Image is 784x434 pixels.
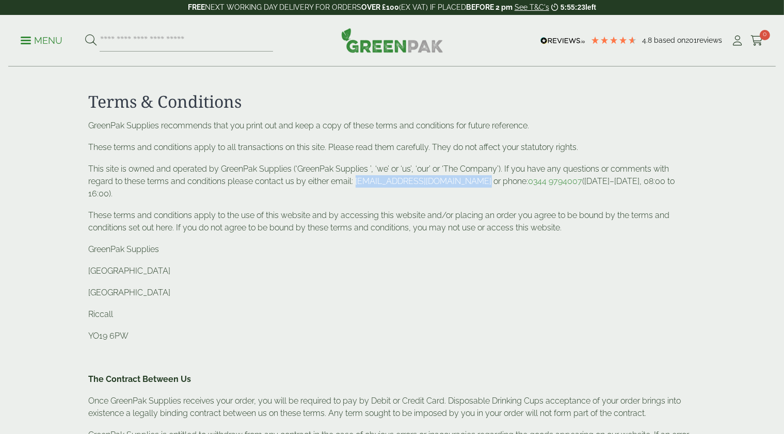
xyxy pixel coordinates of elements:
p: [GEOGRAPHIC_DATA] [89,265,696,277]
strong: BEFORE 2 pm [466,3,513,11]
p: Once GreenPak Supplies receives your order, you will be required to pay by Debit or Credit Card. ... [89,395,696,420]
strong: OVER £100 [361,3,399,11]
i: My Account [731,36,744,46]
img: REVIEWS.io [540,37,585,44]
a: Menu [21,35,62,45]
div: 4.79 Stars [590,36,637,45]
p: These terms and conditions apply to the use of this website and by accessing this website and/or ... [89,209,696,234]
p: YO19 6PW [89,330,696,342]
strong: The Contract Between Us [89,374,191,384]
span: Based on [654,36,685,44]
span: left [585,3,596,11]
a: 0 [750,33,763,48]
h2: Terms & Conditions [89,92,696,111]
p: GreenPak Supplies recommends that you print out and keep a copy of these terms and conditions for... [89,120,696,132]
p: These terms and conditions apply to all transactions on this site. Please read them carefully. Th... [89,141,696,154]
p: [GEOGRAPHIC_DATA] [89,287,696,299]
strong: FREE [188,3,205,11]
span: 5:55:23 [561,3,585,11]
i: Cart [750,36,763,46]
span: 0 [760,30,770,40]
p: GreenPak Supplies [89,243,696,256]
p: Riccall [89,308,696,321]
span: 201 [685,36,697,44]
p: Menu [21,35,62,47]
a: See T&C's [515,3,549,11]
a: 0344 9794007 [529,176,583,186]
span: reviews [697,36,722,44]
p: This site is owned and operated by GreenPak Supplies (‘GreenPak Supplies ’, ‘we’ or ‘us’, ‘our’ o... [89,163,696,200]
img: GreenPak Supplies [341,28,443,53]
span: 4.8 [642,36,654,44]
